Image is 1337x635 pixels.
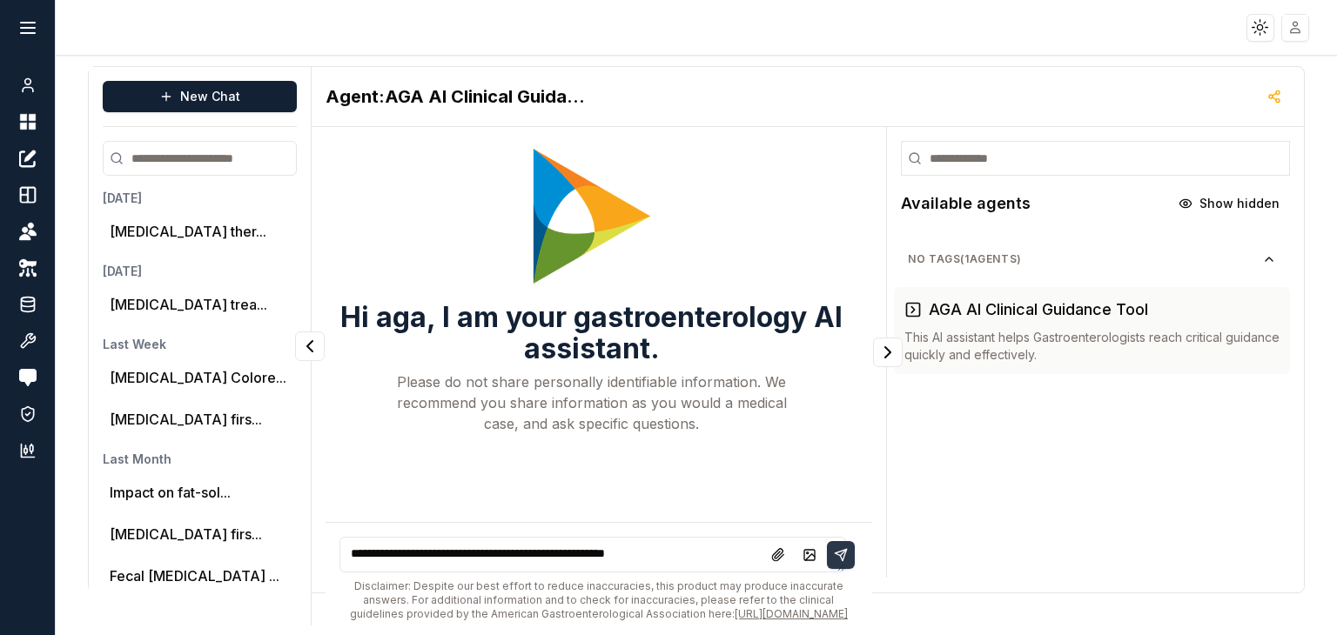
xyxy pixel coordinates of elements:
span: No Tags ( 1 agents) [908,252,1262,266]
h3: Last Month [103,451,440,468]
img: feedback [19,369,37,386]
span: Show hidden [1199,195,1280,212]
h3: Hi aga, I am your gastroenterology AI assistant. [326,302,858,364]
button: [MEDICAL_DATA] ther... [110,221,266,242]
div: Disclaimer: Despite our best effort to reduce inaccuracies, this product may produce inaccurate a... [339,579,858,621]
button: [MEDICAL_DATA] firs... [110,409,262,430]
button: Fecal [MEDICAL_DATA] ... [110,565,279,586]
button: Impact on fat-sol... [110,482,231,503]
button: [MEDICAL_DATA] trea... [110,294,267,315]
button: [MEDICAL_DATA] firs... [110,524,262,545]
h2: AGA AI Clinical Guidance Tool [326,84,587,109]
button: Show hidden [1168,190,1290,217]
h2: Available agents [901,191,1031,216]
p: Please do not share personally identifiable information. We recommend you share information as yo... [397,371,787,434]
h3: [DATE] [103,190,440,207]
button: New Chat [103,81,297,112]
a: [URL][DOMAIN_NAME] [735,607,848,620]
h3: AGA AI Clinical Guidance Tool [929,297,1148,322]
h3: [DATE] [103,263,440,280]
p: This AI assistant helps Gastroenterologists reach critical guidance quickly and effectively. [904,329,1280,364]
button: No Tags(1agents) [894,245,1290,273]
h3: Last Week [103,336,440,353]
img: placeholder-user.jpg [1283,15,1308,40]
button: Collapse panel [295,331,325,361]
img: Welcome Owl [527,144,657,288]
button: Collapse panel [873,338,903,367]
button: [MEDICAL_DATA] Colore... [110,367,286,388]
